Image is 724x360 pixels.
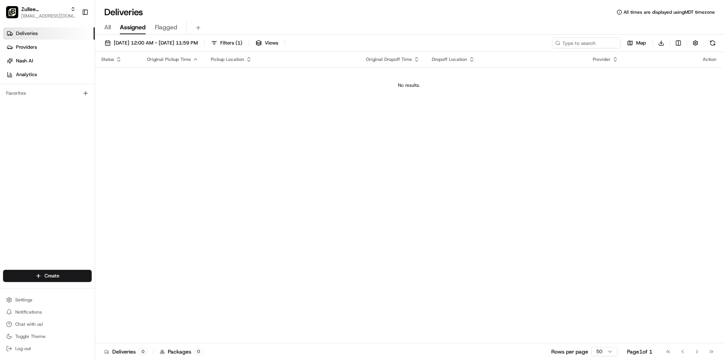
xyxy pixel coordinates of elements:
[3,343,92,354] button: Log out
[235,40,242,46] span: ( 1 )
[8,8,23,23] img: Nash
[8,111,14,117] div: 📗
[636,40,646,46] span: Map
[155,23,177,32] span: Flagged
[6,6,18,18] img: Zullee Mediterrannean Grill - Meridian
[8,30,138,43] p: Welcome 👋
[5,107,61,121] a: 📗Knowledge Base
[129,75,138,84] button: Start new chat
[194,348,203,355] div: 0
[21,5,67,13] button: Zullee Mediterrannean Grill - Meridian
[16,44,37,51] span: Providers
[593,56,611,62] span: Provider
[3,41,95,53] a: Providers
[3,55,95,67] a: Nash AI
[8,73,21,86] img: 1736555255976-a54dd68f-1ca7-489b-9aae-adbdc363a1c4
[16,57,33,64] span: Nash AI
[98,82,719,88] div: No results.
[45,272,59,279] span: Create
[3,295,92,305] button: Settings
[54,129,92,135] a: Powered byPylon
[147,56,191,62] span: Original Pickup Time
[624,9,715,15] span: All times are displayed using MDT timezone
[20,49,126,57] input: Clear
[220,40,242,46] span: Filters
[26,73,125,80] div: Start new chat
[104,6,143,18] h1: Deliveries
[76,129,92,135] span: Pylon
[208,38,246,48] button: Filters(1)
[3,68,95,81] a: Analytics
[104,23,111,32] span: All
[101,38,201,48] button: [DATE] 12:00 AM - [DATE] 11:59 PM
[15,110,58,118] span: Knowledge Base
[26,80,96,86] div: We're available if you need us!
[366,56,412,62] span: Original Dropoff Time
[707,38,718,48] button: Refresh
[16,71,37,78] span: Analytics
[21,13,76,19] button: [EMAIL_ADDRESS][DOMAIN_NAME]
[15,346,31,352] span: Log out
[101,56,114,62] span: Status
[3,331,92,342] button: Toggle Theme
[552,38,621,48] input: Type to search
[15,309,42,315] span: Notifications
[15,333,46,339] span: Toggle Theme
[139,348,147,355] div: 0
[624,38,649,48] button: Map
[61,107,125,121] a: 💻API Documentation
[252,38,282,48] button: Views
[551,348,588,355] p: Rows per page
[3,27,95,40] a: Deliveries
[114,40,198,46] span: [DATE] 12:00 AM - [DATE] 11:59 PM
[72,110,122,118] span: API Documentation
[3,3,79,21] button: Zullee Mediterrannean Grill - MeridianZullee Mediterrannean Grill - Meridian[EMAIL_ADDRESS][DOMAI...
[265,40,278,46] span: Views
[15,297,32,303] span: Settings
[160,348,203,355] div: Packages
[16,30,38,37] span: Deliveries
[3,319,92,330] button: Chat with us!
[104,348,147,355] div: Deliveries
[15,321,43,327] span: Chat with us!
[3,87,92,99] div: Favorites
[120,23,146,32] span: Assigned
[64,111,70,117] div: 💻
[627,348,652,355] div: Page 1 of 1
[3,270,92,282] button: Create
[703,56,716,62] div: Action
[3,307,92,317] button: Notifications
[211,56,244,62] span: Pickup Location
[432,56,467,62] span: Dropoff Location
